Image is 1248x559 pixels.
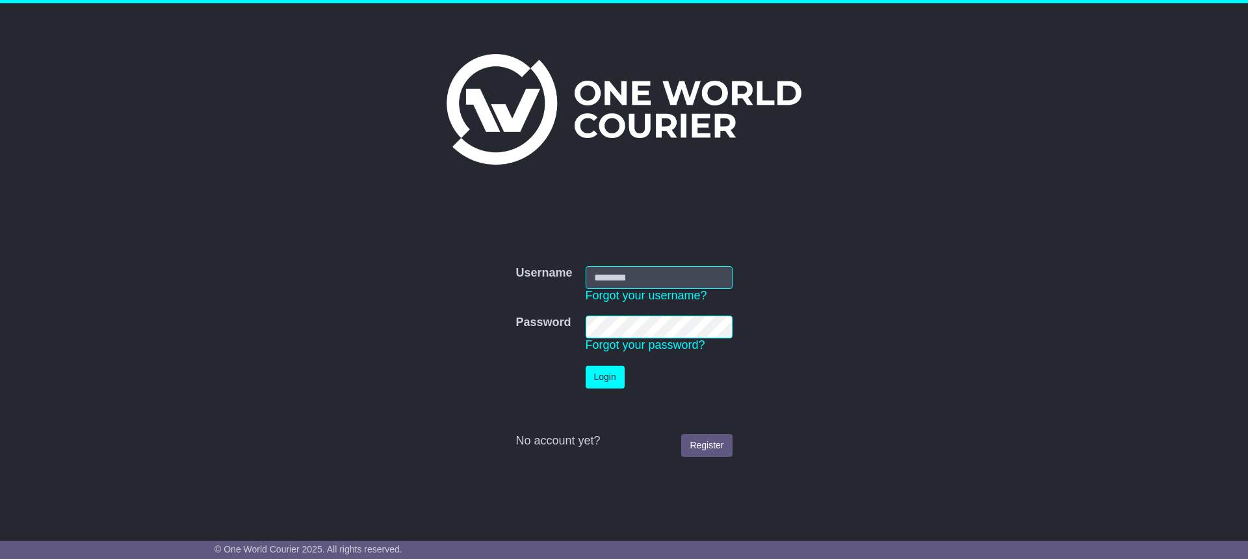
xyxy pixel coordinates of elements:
a: Forgot your password? [586,338,705,351]
span: © One World Courier 2025. All rights reserved. [214,544,402,554]
label: Username [515,266,572,280]
div: No account yet? [515,434,732,448]
img: One World [447,54,801,165]
a: Forgot your username? [586,289,707,302]
button: Login [586,366,625,389]
a: Register [681,434,732,457]
label: Password [515,316,571,330]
